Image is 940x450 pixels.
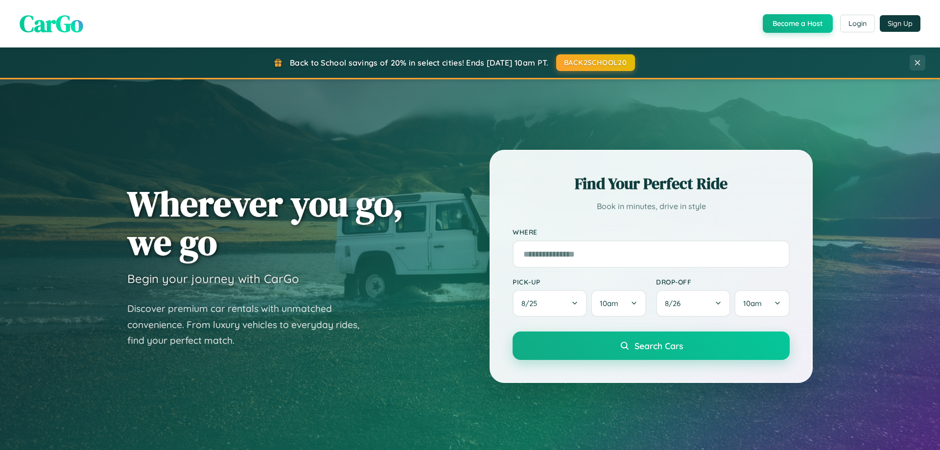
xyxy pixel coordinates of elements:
span: Back to School savings of 20% in select cities! Ends [DATE] 10am PT. [290,58,548,68]
span: 8 / 25 [521,299,542,308]
span: Search Cars [634,340,683,351]
button: 10am [734,290,790,317]
span: CarGo [20,7,83,40]
button: Login [840,15,875,32]
p: Discover premium car rentals with unmatched convenience. From luxury vehicles to everyday rides, ... [127,301,372,349]
span: 8 / 26 [665,299,685,308]
button: 8/25 [513,290,587,317]
button: 8/26 [656,290,730,317]
button: Search Cars [513,332,790,360]
label: Where [513,228,790,237]
span: 10am [600,299,618,308]
button: Become a Host [763,14,833,33]
span: 10am [743,299,762,308]
button: Sign Up [880,15,920,32]
button: BACK2SCHOOL20 [556,54,635,71]
label: Drop-off [656,278,790,286]
h1: Wherever you go, we go [127,184,403,261]
h3: Begin your journey with CarGo [127,271,299,286]
h2: Find Your Perfect Ride [513,173,790,194]
label: Pick-up [513,278,646,286]
button: 10am [591,290,646,317]
p: Book in minutes, drive in style [513,199,790,213]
